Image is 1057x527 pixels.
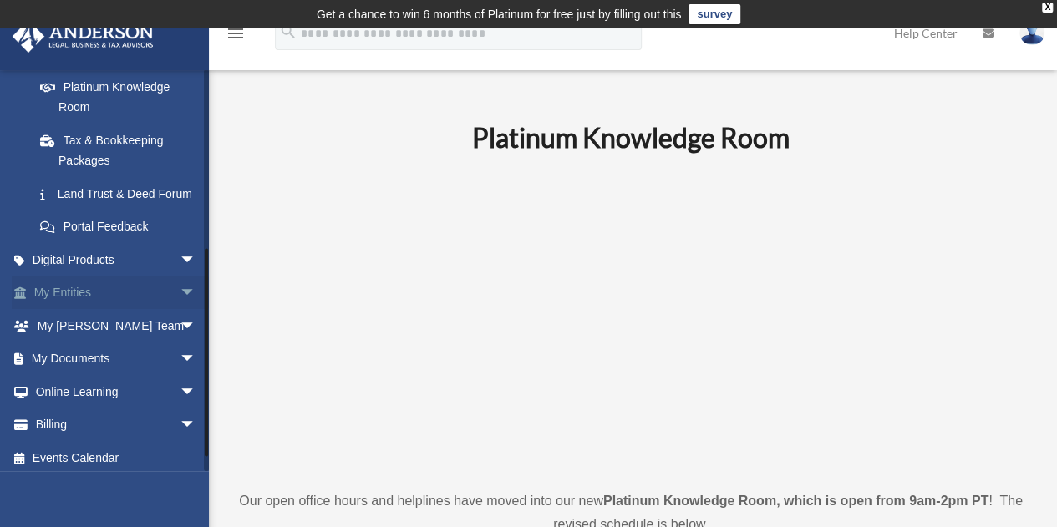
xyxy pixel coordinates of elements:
[23,210,221,244] a: Portal Feedback
[279,23,297,41] i: search
[12,276,221,310] a: My Entitiesarrow_drop_down
[180,342,213,377] span: arrow_drop_down
[23,70,213,124] a: Platinum Knowledge Room
[226,29,246,43] a: menu
[180,408,213,443] span: arrow_drop_down
[317,4,682,24] div: Get a chance to win 6 months of Platinum for free just by filling out this
[226,23,246,43] i: menu
[180,243,213,277] span: arrow_drop_down
[180,309,213,343] span: arrow_drop_down
[12,243,221,276] a: Digital Productsarrow_drop_down
[23,177,221,210] a: Land Trust & Deed Forum
[12,441,221,474] a: Events Calendar
[12,375,221,408] a: Online Learningarrow_drop_down
[12,342,221,376] a: My Documentsarrow_drop_down
[603,494,988,508] strong: Platinum Knowledge Room, which is open from 9am-2pm PT
[180,375,213,409] span: arrow_drop_down
[12,408,221,442] a: Billingarrow_drop_down
[12,309,221,342] a: My [PERSON_NAME] Teamarrow_drop_down
[689,4,740,24] a: survey
[23,124,221,177] a: Tax & Bookkeeping Packages
[380,176,882,459] iframe: 231110_Toby_KnowledgeRoom
[472,121,790,154] b: Platinum Knowledge Room
[180,276,213,311] span: arrow_drop_down
[8,20,159,53] img: Anderson Advisors Platinum Portal
[1019,21,1044,45] img: User Pic
[1042,3,1053,13] div: close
